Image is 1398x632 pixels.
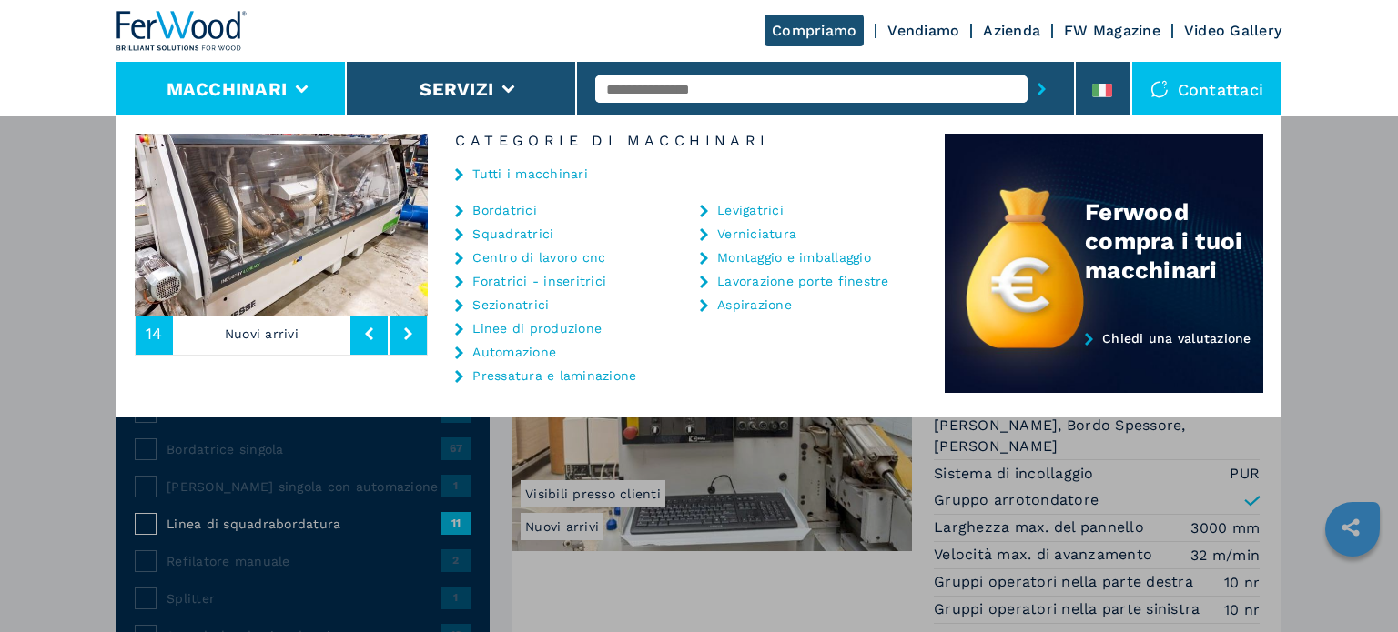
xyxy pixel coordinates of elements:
[167,78,288,100] button: Macchinari
[1150,80,1169,98] img: Contattaci
[1028,68,1056,110] button: submit-button
[472,204,537,216] a: Bordatrici
[717,204,784,216] a: Levigatrici
[1132,62,1282,116] div: Contattaci
[116,11,248,51] img: Ferwood
[717,275,889,287] a: Lavorazione porte finestre
[1184,22,1281,39] a: Video Gallery
[146,326,163,342] span: 14
[173,313,351,355] p: Nuovi arrivi
[472,275,606,287] a: Foratrici - inseritrici
[472,167,588,180] a: Tutti i macchinari
[472,322,602,335] a: Linee di produzione
[717,251,871,264] a: Montaggio e imballaggio
[428,134,721,316] img: image
[472,346,556,358] a: Automazione
[472,298,549,311] a: Sezionatrici
[887,22,959,39] a: Vendiamo
[472,227,553,240] a: Squadratrici
[472,251,605,264] a: Centro di lavoro cnc
[717,227,796,240] a: Verniciatura
[420,78,493,100] button: Servizi
[472,369,636,382] a: Pressatura e laminazione
[1085,197,1263,285] div: Ferwood compra i tuoi macchinari
[1064,22,1160,39] a: FW Magazine
[428,134,945,148] h6: Categorie di Macchinari
[765,15,864,46] a: Compriamo
[983,22,1040,39] a: Azienda
[135,134,428,316] img: image
[945,331,1263,394] a: Chiedi una valutazione
[717,298,792,311] a: Aspirazione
